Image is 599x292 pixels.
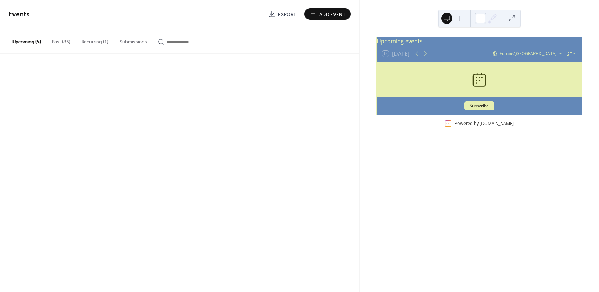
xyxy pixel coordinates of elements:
[500,52,557,56] span: Europe/[GEOGRAPHIC_DATA]
[464,101,494,110] button: Subscribe
[9,8,30,21] span: Events
[114,28,153,53] button: Submissions
[377,37,582,45] div: Upcoming events
[76,28,114,53] button: Recurring (1)
[454,120,514,126] div: Powered by
[278,11,296,18] span: Export
[480,120,514,126] a: [DOMAIN_NAME]
[304,8,351,20] button: Add Event
[263,8,302,20] a: Export
[46,28,76,53] button: Past (86)
[7,28,46,53] button: Upcoming (5)
[319,11,346,18] span: Add Event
